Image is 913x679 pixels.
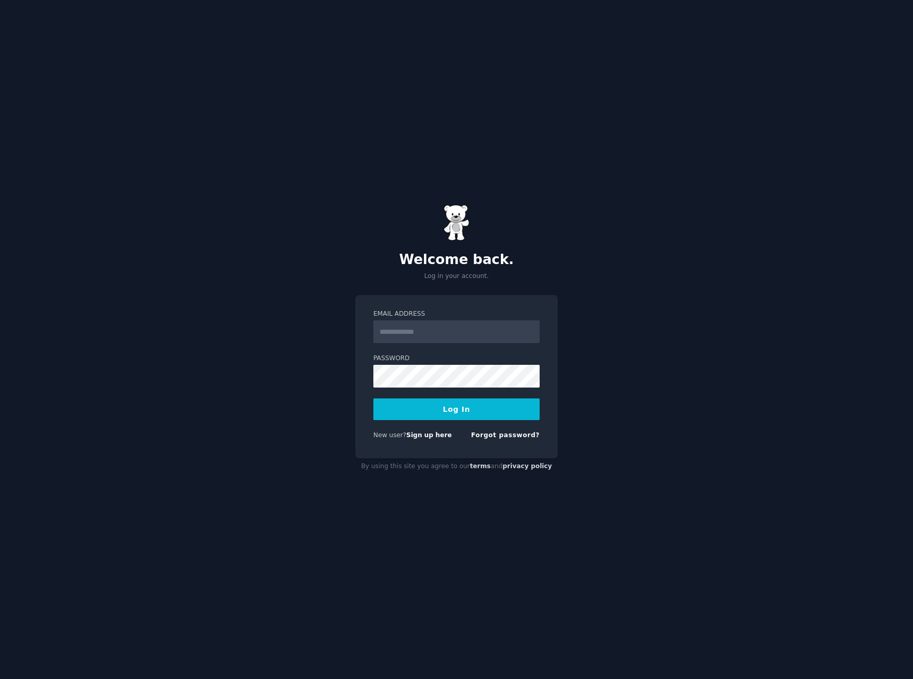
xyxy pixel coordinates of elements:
span: New user? [373,431,406,439]
a: Forgot password? [471,431,540,439]
h2: Welcome back. [355,252,558,268]
button: Log In [373,398,540,420]
label: Password [373,354,540,363]
label: Email Address [373,310,540,319]
a: Sign up here [406,431,452,439]
div: By using this site you agree to our and [355,458,558,475]
a: terms [470,462,491,470]
img: Gummy Bear [444,205,469,241]
a: privacy policy [502,462,552,470]
p: Log in your account. [355,272,558,281]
